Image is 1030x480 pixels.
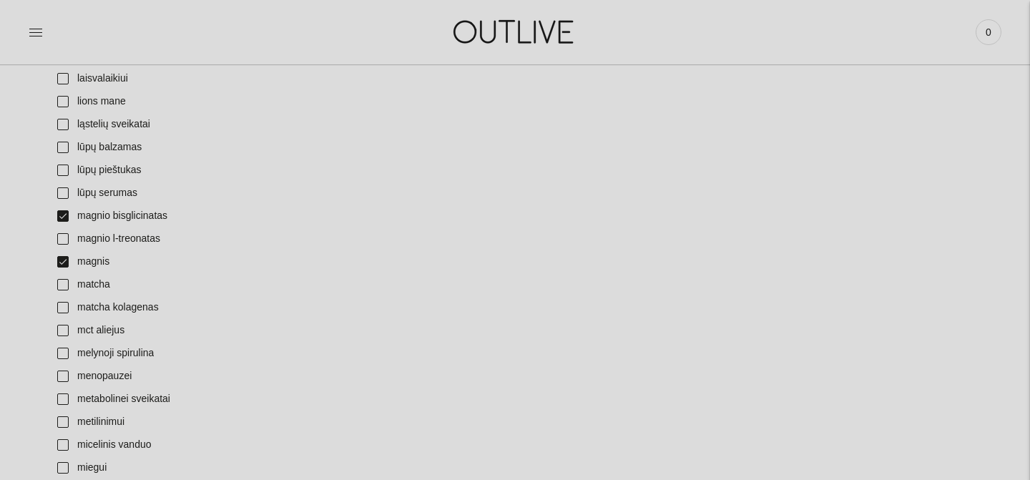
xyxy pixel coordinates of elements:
[49,113,230,136] a: ląstelių sveikatai
[49,205,230,227] a: magnio bisglicinatas
[978,22,999,42] span: 0
[49,388,230,411] a: metabolinei sveikatai
[49,250,230,273] a: magnis
[426,7,604,57] img: OUTLIVE
[49,136,230,159] a: lūpų balzamas
[49,273,230,296] a: matcha
[49,319,230,342] a: mct aliejus
[49,456,230,479] a: miegui
[49,67,230,90] a: laisvalaikiui
[976,16,1001,48] a: 0
[49,411,230,434] a: metilinimui
[49,296,230,319] a: matcha kolagenas
[49,365,230,388] a: menopauzei
[49,434,230,456] a: micelinis vanduo
[49,159,230,182] a: lūpų pieštukas
[49,227,230,250] a: magnio l-treonatas
[49,342,230,365] a: melynoji spirulina
[49,182,230,205] a: lūpų serumas
[49,90,230,113] a: lions mane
